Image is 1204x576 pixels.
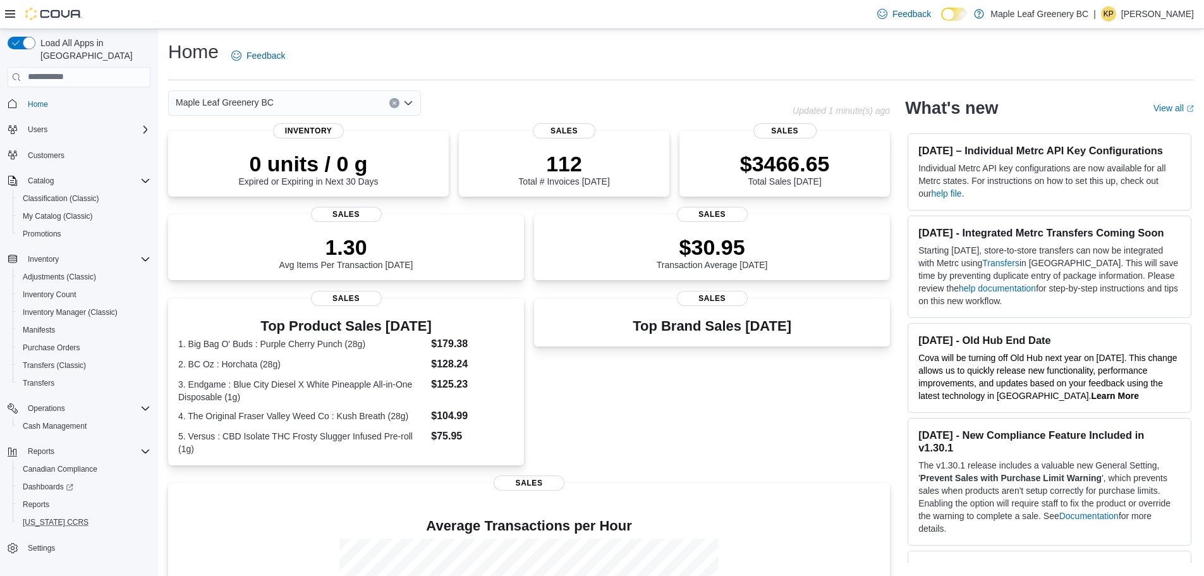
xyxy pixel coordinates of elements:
[892,8,931,20] span: Feedback
[18,376,59,391] a: Transfers
[1121,6,1194,21] p: [PERSON_NAME]
[18,191,104,206] a: Classification (Classic)
[1101,6,1116,21] div: Krystle Parsons
[23,148,70,163] a: Customers
[753,123,817,138] span: Sales
[18,209,150,224] span: My Catalog (Classic)
[18,305,150,320] span: Inventory Manager (Classic)
[3,95,155,113] button: Home
[273,123,344,138] span: Inventory
[941,8,968,21] input: Dark Mode
[18,226,150,242] span: Promotions
[3,539,155,557] button: Settings
[226,43,290,68] a: Feedback
[18,226,66,242] a: Promotions
[13,478,155,496] a: Dashboards
[18,376,150,391] span: Transfers
[23,482,73,492] span: Dashboards
[518,151,609,187] div: Total # Invoices [DATE]
[18,322,60,338] a: Manifests
[23,173,59,188] button: Catalog
[18,340,85,355] a: Purchase Orders
[389,98,399,108] button: Clear input
[918,459,1181,535] p: The v1.30.1 release includes a valuable new General Setting, ' ', which prevents sales when produ...
[18,515,94,530] a: [US_STATE] CCRS
[18,269,101,285] a: Adjustments (Classic)
[18,322,150,338] span: Manifests
[23,360,86,371] span: Transfers (Classic)
[872,1,936,27] a: Feedback
[918,244,1181,307] p: Starting [DATE], store-to-store transfers can now be integrated with Metrc using in [GEOGRAPHIC_D...
[982,258,1019,268] a: Transfers
[28,403,65,414] span: Operations
[28,254,59,264] span: Inventory
[13,357,155,374] button: Transfers (Classic)
[18,287,150,302] span: Inventory Count
[920,473,1102,483] strong: Prevent Sales with Purchase Limit Warning
[18,358,150,373] span: Transfers (Classic)
[28,150,64,161] span: Customers
[23,444,150,459] span: Reports
[23,444,59,459] button: Reports
[18,340,150,355] span: Purchase Orders
[18,269,150,285] span: Adjustments (Classic)
[23,211,93,221] span: My Catalog (Classic)
[25,8,82,20] img: Cova
[3,400,155,417] button: Operations
[18,479,150,494] span: Dashboards
[23,325,55,335] span: Manifests
[28,176,54,186] span: Catalog
[3,146,155,164] button: Customers
[13,460,155,478] button: Canadian Compliance
[518,151,609,176] p: 112
[168,39,219,64] h1: Home
[918,429,1181,454] h3: [DATE] - New Compliance Feature Included in v1.30.1
[23,147,150,163] span: Customers
[23,499,49,510] span: Reports
[279,235,413,260] p: 1.30
[239,151,379,187] div: Expired or Expiring in Next 30 Days
[1093,6,1096,21] p: |
[18,358,91,373] a: Transfers (Classic)
[918,226,1181,239] h3: [DATE] - Integrated Metrc Transfers Coming Soon
[23,229,61,239] span: Promotions
[176,95,274,110] span: Maple Leaf Greenery BC
[1153,103,1194,113] a: View allExternal link
[1104,6,1114,21] span: KP
[23,193,99,204] span: Classification (Classic)
[28,446,54,457] span: Reports
[13,374,155,392] button: Transfers
[311,291,382,306] span: Sales
[18,479,78,494] a: Dashboards
[918,144,1181,157] h3: [DATE] – Individual Metrc API Key Configurations
[23,464,97,474] span: Canadian Compliance
[1059,511,1119,521] a: Documentation
[533,123,596,138] span: Sales
[23,96,150,112] span: Home
[239,151,379,176] p: 0 units / 0 g
[23,541,60,556] a: Settings
[28,99,48,109] span: Home
[23,517,88,527] span: [US_STATE] CCRS
[178,430,426,455] dt: 5. Versus : CBD Isolate THC Frosty Slugger Infused Pre-roll (1g)
[23,421,87,431] span: Cash Management
[13,513,155,531] button: [US_STATE] CCRS
[23,378,54,388] span: Transfers
[23,252,64,267] button: Inventory
[13,207,155,225] button: My Catalog (Classic)
[23,272,96,282] span: Adjustments (Classic)
[3,443,155,460] button: Reports
[23,122,150,137] span: Users
[18,419,92,434] a: Cash Management
[740,151,830,176] p: $3466.65
[657,235,768,260] p: $30.95
[431,408,514,424] dd: $104.99
[18,497,150,512] span: Reports
[403,98,413,108] button: Open list of options
[178,410,426,422] dt: 4. The Original Fraser Valley Weed Co : Kush Breath (28g)
[13,303,155,321] button: Inventory Manager (Classic)
[13,225,155,243] button: Promotions
[23,307,118,317] span: Inventory Manager (Classic)
[1092,391,1139,401] strong: Learn More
